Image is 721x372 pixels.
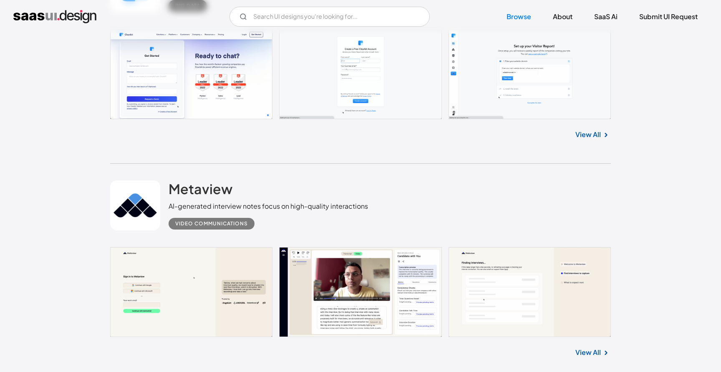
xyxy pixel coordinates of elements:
[629,7,708,26] a: Submit UI Request
[575,347,601,357] a: View All
[543,7,582,26] a: About
[175,219,248,229] div: Video Communications
[497,7,541,26] a: Browse
[169,201,368,211] div: AI-generated interview notes focus on high-quality interactions
[584,7,628,26] a: SaaS Ai
[229,7,430,27] input: Search UI designs you're looking for...
[169,180,232,201] a: Metaview
[575,130,601,140] a: View All
[169,180,232,197] h2: Metaview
